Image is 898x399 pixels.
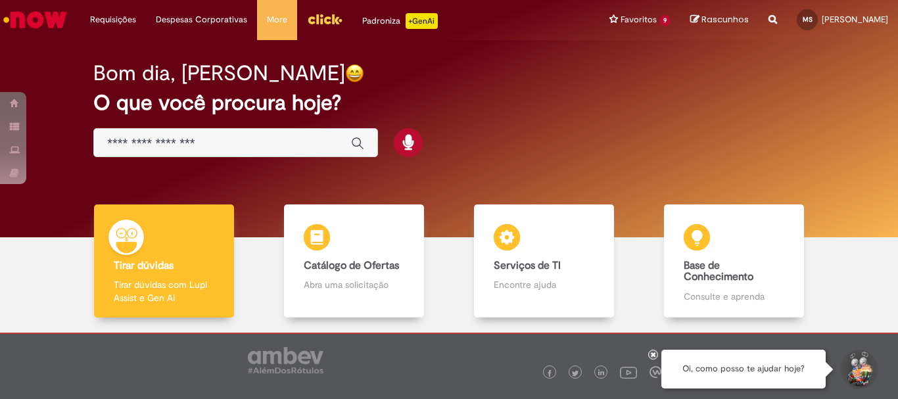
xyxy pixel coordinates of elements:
[1,7,69,33] img: ServiceNow
[304,278,404,291] p: Abra uma solicitação
[90,13,136,26] span: Requisições
[690,14,749,26] a: Rascunhos
[839,350,878,389] button: Iniciar Conversa de Suporte
[546,370,553,377] img: logo_footer_facebook.png
[156,13,247,26] span: Despesas Corporativas
[406,13,438,29] p: +GenAi
[345,64,364,83] img: happy-face.png
[659,15,671,26] span: 9
[701,13,749,26] span: Rascunhos
[598,369,605,377] img: logo_footer_linkedin.png
[362,13,438,29] div: Padroniza
[93,91,805,114] h2: O que você procura hoje?
[69,204,259,318] a: Tirar dúvidas Tirar dúvidas com Lupi Assist e Gen Ai
[259,204,449,318] a: Catálogo de Ofertas Abra uma solicitação
[650,366,661,378] img: logo_footer_workplace.png
[114,278,214,304] p: Tirar dúvidas com Lupi Assist e Gen Ai
[572,370,579,377] img: logo_footer_twitter.png
[494,278,594,291] p: Encontre ajuda
[93,62,345,85] h2: Bom dia, [PERSON_NAME]
[684,259,753,284] b: Base de Conhecimento
[621,13,657,26] span: Favoritos
[114,259,174,272] b: Tirar dúvidas
[307,9,343,29] img: click_logo_yellow_360x200.png
[267,13,287,26] span: More
[449,204,639,318] a: Serviços de TI Encontre ajuda
[304,259,399,272] b: Catálogo de Ofertas
[620,364,637,381] img: logo_footer_youtube.png
[494,259,561,272] b: Serviços de TI
[661,350,826,388] div: Oi, como posso te ajudar hoje?
[822,14,888,25] span: [PERSON_NAME]
[684,290,784,303] p: Consulte e aprenda
[639,204,829,318] a: Base de Conhecimento Consulte e aprenda
[248,347,323,373] img: logo_footer_ambev_rotulo_gray.png
[803,15,813,24] span: MS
